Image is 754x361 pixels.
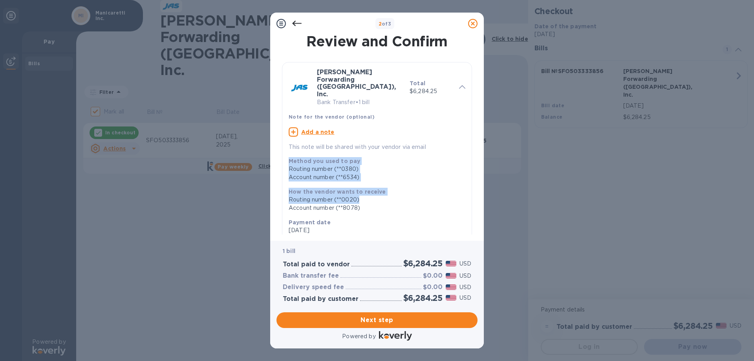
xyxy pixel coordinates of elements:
b: of 3 [379,21,392,27]
h2: $6,284.25 [403,293,443,303]
b: Note for the vendor (optional) [289,114,375,120]
p: Bank Transfer • 1 bill [317,98,403,106]
div: Routing number (**0380) [289,165,459,173]
span: Next step [283,315,471,325]
img: USD [446,261,456,266]
b: Method you used to pay [289,158,360,164]
b: 1 bill [283,248,295,254]
img: USD [446,273,456,279]
img: USD [446,284,456,290]
h3: Total paid to vendor [283,261,350,268]
h3: $0.00 [423,284,443,291]
h3: $0.00 [423,272,443,280]
u: Add a note [301,129,335,135]
div: Account number (**8078) [289,204,459,212]
img: USD [446,295,456,301]
p: USD [459,272,471,280]
p: $6,284.25 [410,87,453,95]
b: How the vendor wants to receive [289,189,386,195]
div: Routing number (**0020) [289,196,459,204]
h3: Total paid by customer [283,295,359,303]
p: USD [459,260,471,268]
h1: Review and Confirm [280,33,474,49]
p: USD [459,283,471,291]
p: This note will be shared with your vendor via email [289,143,465,151]
button: Next step [276,312,478,328]
div: [PERSON_NAME] Forwarding ([GEOGRAPHIC_DATA]), Inc.Bank Transfer•1 billTotal$6,284.25Note for the ... [289,69,465,151]
b: Total [410,80,425,86]
h3: Delivery speed fee [283,284,344,291]
b: Payment date [289,219,331,225]
p: USD [459,294,471,302]
span: 2 [379,21,382,27]
p: Powered by [342,332,375,341]
img: Logo [379,331,412,341]
p: [DATE] [289,226,459,235]
b: [PERSON_NAME] Forwarding ([GEOGRAPHIC_DATA]), Inc. [317,68,396,98]
h2: $6,284.25 [403,258,443,268]
h3: Bank transfer fee [283,272,339,280]
div: Account number (**6534) [289,173,459,181]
